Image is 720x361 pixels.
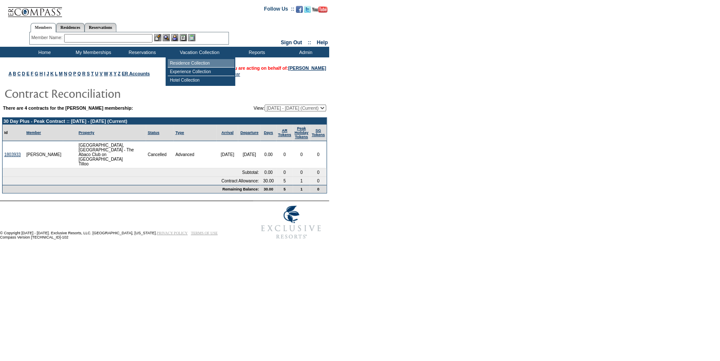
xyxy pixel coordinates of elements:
a: T [91,71,94,76]
td: 0.00 [261,168,277,177]
a: Departure [240,131,259,135]
a: Follow us on Twitter [304,9,311,14]
img: Follow us on Twitter [304,6,311,13]
img: b_calculator.gif [188,34,195,41]
a: N [64,71,67,76]
a: H [40,71,43,76]
a: Member [26,131,41,135]
a: M [59,71,63,76]
a: TERMS OF USE [191,231,218,235]
img: Become our fan on Facebook [296,6,303,13]
td: [DATE] [217,141,238,168]
a: Arrival [221,131,234,135]
a: Become our fan on Facebook [296,9,303,14]
a: Subscribe to our YouTube Channel [312,9,328,14]
td: 0 [293,141,311,168]
a: V [99,71,102,76]
a: R [82,71,86,76]
td: Cancelled [146,141,174,168]
td: Admin [280,47,329,57]
a: K [51,71,54,76]
a: S [87,71,90,76]
td: Vacation Collection [166,47,232,57]
td: 1 [293,185,311,193]
td: Experience Collection [168,68,234,76]
td: Home [19,47,68,57]
a: Q [77,71,81,76]
a: A [8,71,11,76]
a: E [26,71,29,76]
a: J [47,71,49,76]
a: Residences [56,23,85,32]
td: 30.00 [261,177,277,185]
td: 30.00 [261,185,277,193]
a: SGTokens [312,128,325,137]
b: There are 4 contracts for the [PERSON_NAME] membership: [3,105,133,111]
span: :: [308,40,311,45]
a: ER Accounts [122,71,150,76]
a: ARTokens [278,128,291,137]
td: 5 [277,185,293,193]
td: Hotel Collection [168,76,234,84]
td: Follow Us :: [264,5,294,15]
td: Id [3,125,25,141]
a: P [73,71,76,76]
a: PRIVACY POLICY [157,231,188,235]
td: View: [211,105,326,111]
a: Property [79,131,94,135]
a: Peak HolidayTokens [295,126,309,139]
td: Residence Collection [168,59,234,68]
a: W [104,71,108,76]
td: Reports [232,47,280,57]
td: [DATE] [238,141,261,168]
td: 0 [277,168,293,177]
td: Subtotal: [3,168,261,177]
td: Remaining Balance: [3,185,261,193]
td: [GEOGRAPHIC_DATA], [GEOGRAPHIC_DATA] - The Abaco Club on [GEOGRAPHIC_DATA] Tilloo [77,141,146,168]
a: Type [175,131,184,135]
td: My Memberships [68,47,117,57]
a: B [13,71,16,76]
a: Reservations [85,23,116,32]
td: 0 [310,141,327,168]
img: Exclusive Resorts [253,201,329,244]
img: pgTtlContractReconciliation.gif [4,85,174,102]
span: You are acting on behalf of: [229,65,326,71]
td: 0 [310,177,327,185]
a: Z [118,71,121,76]
a: L [55,71,57,76]
td: Contract Allowance: [3,177,261,185]
td: 0.00 [261,141,277,168]
img: Subscribe to our YouTube Channel [312,6,328,13]
a: Status [148,131,160,135]
a: U [95,71,99,76]
a: Help [317,40,328,45]
td: [PERSON_NAME] [25,141,63,168]
img: Reservations [180,34,187,41]
img: View [163,34,170,41]
td: 0 [310,168,327,177]
img: Impersonate [171,34,178,41]
a: Members [31,23,56,32]
a: Sign Out [281,40,302,45]
td: Advanced [174,141,217,168]
div: Member Name: [31,34,64,41]
img: b_edit.gif [154,34,161,41]
td: 0 [277,141,293,168]
a: 1803933 [4,152,21,157]
td: 0 [293,168,311,177]
a: D [22,71,25,76]
a: X [110,71,113,76]
td: Reservations [117,47,166,57]
a: I [44,71,45,76]
a: C [17,71,21,76]
a: [PERSON_NAME] [288,65,326,71]
a: Y [113,71,116,76]
a: G [35,71,38,76]
td: 5 [277,177,293,185]
a: Days [264,131,273,135]
a: F [31,71,34,76]
td: 30 Day Plus - Peak Contract :: [DATE] - [DATE] (Current) [3,118,327,125]
a: O [68,71,72,76]
td: 1 [293,177,311,185]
